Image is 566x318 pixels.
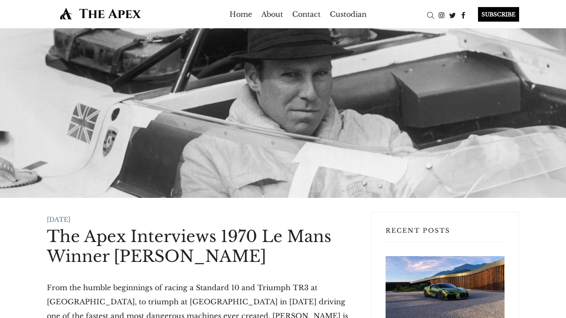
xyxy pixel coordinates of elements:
a: SUBSCRIBE [469,7,519,22]
img: The Apex by Custodian [47,7,154,20]
a: About [261,7,283,21]
a: Facebook [458,10,469,19]
a: Twitter [447,10,458,19]
h3: Recent Posts [386,227,505,242]
a: Custodian [330,7,367,21]
a: Home [229,7,252,21]
time: [DATE] [47,216,70,223]
h1: The Apex Interviews 1970 Le Mans Winner [PERSON_NAME] [47,227,357,266]
a: Search [425,10,436,19]
a: Instagram [436,10,447,19]
div: SUBSCRIBE [478,7,519,22]
a: Contact [292,7,321,21]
